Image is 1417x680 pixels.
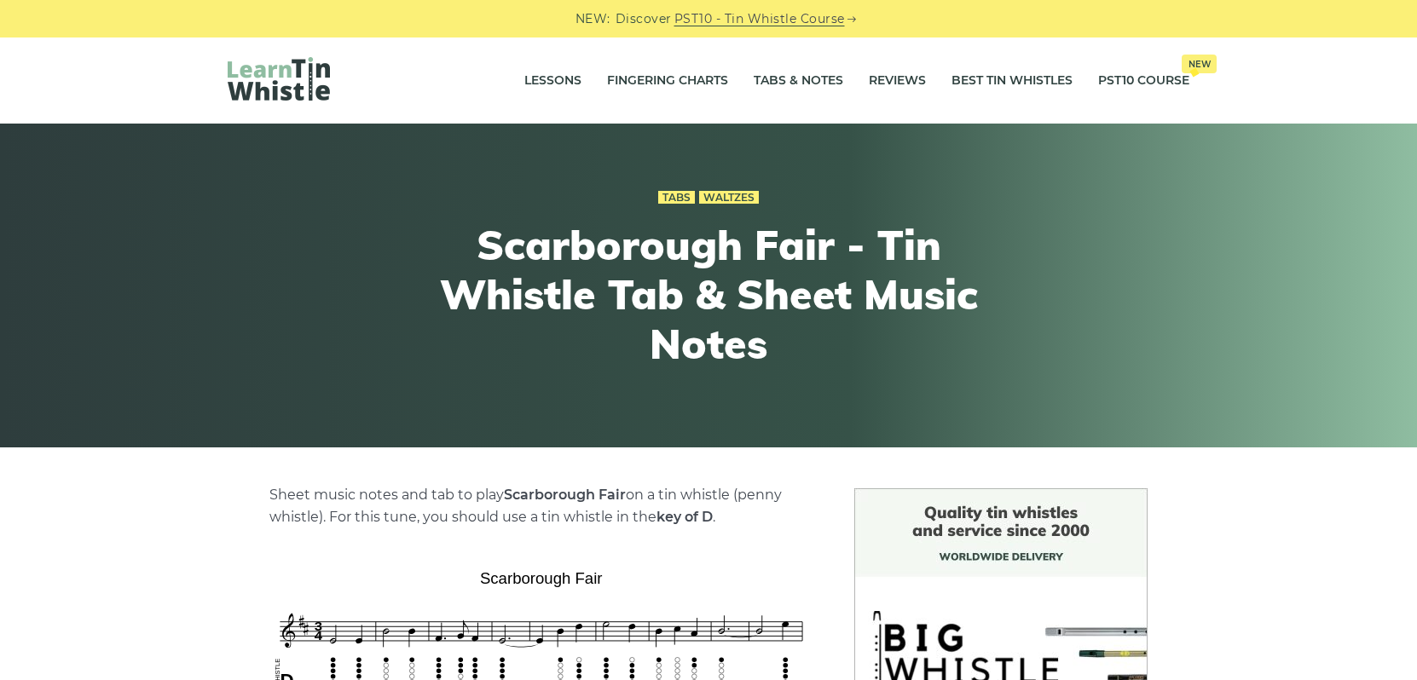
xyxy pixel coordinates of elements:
[699,191,759,205] a: Waltzes
[504,487,626,503] strong: Scarborough Fair
[1098,60,1189,102] a: PST10 CourseNew
[754,60,843,102] a: Tabs & Notes
[228,57,330,101] img: LearnTinWhistle.com
[607,60,728,102] a: Fingering Charts
[524,60,581,102] a: Lessons
[869,60,926,102] a: Reviews
[395,221,1022,368] h1: Scarborough Fair - Tin Whistle Tab & Sheet Music Notes
[269,484,813,528] p: Sheet music notes and tab to play on a tin whistle (penny whistle). For this tune, you should use...
[1182,55,1217,73] span: New
[951,60,1073,102] a: Best Tin Whistles
[658,191,695,205] a: Tabs
[656,509,713,525] strong: key of D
